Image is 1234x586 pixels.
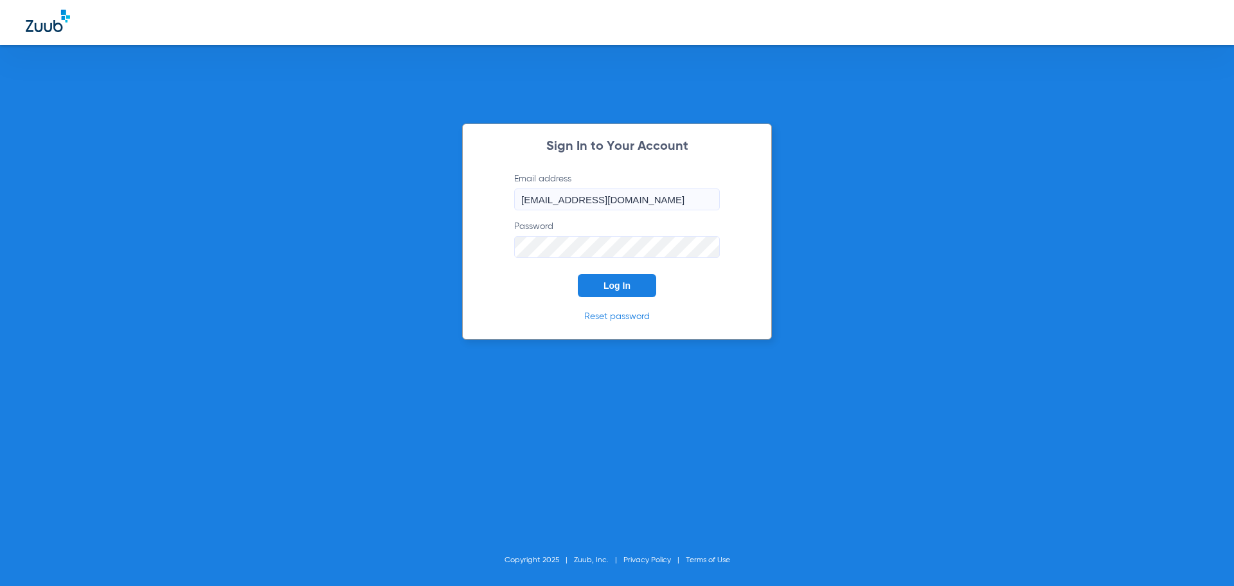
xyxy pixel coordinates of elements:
[604,280,630,291] span: Log In
[26,10,70,32] img: Zuub Logo
[495,140,739,153] h2: Sign In to Your Account
[686,556,730,564] a: Terms of Use
[623,556,671,564] a: Privacy Policy
[578,274,656,297] button: Log In
[514,236,720,258] input: Password
[505,554,574,567] li: Copyright 2025
[514,172,720,210] label: Email address
[514,220,720,258] label: Password
[574,554,623,567] li: Zuub, Inc.
[584,312,650,321] a: Reset password
[514,188,720,210] input: Email address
